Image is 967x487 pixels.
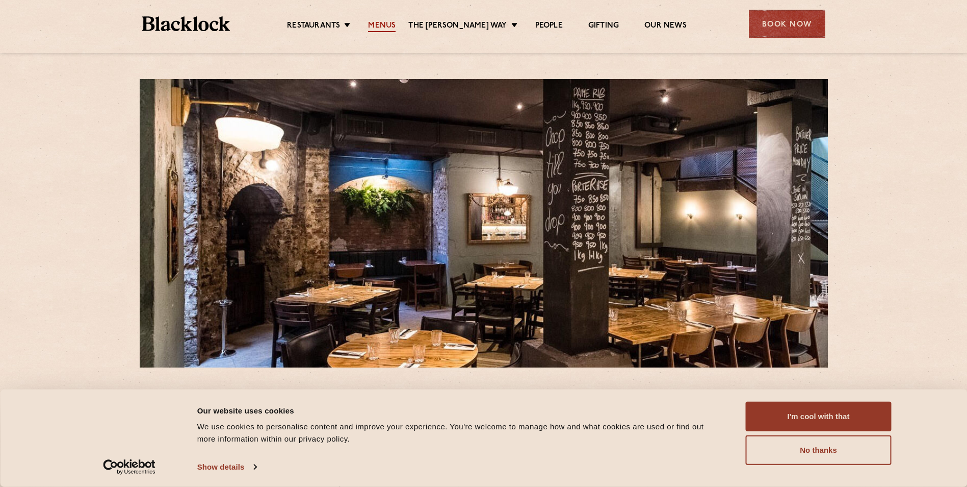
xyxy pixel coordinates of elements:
[588,21,619,32] a: Gifting
[746,402,892,431] button: I'm cool with that
[197,421,723,445] div: We use cookies to personalise content and improve your experience. You're welcome to manage how a...
[85,459,174,475] a: Usercentrics Cookiebot - opens in a new window
[408,21,507,32] a: The [PERSON_NAME] Way
[746,435,892,465] button: No thanks
[287,21,340,32] a: Restaurants
[644,21,687,32] a: Our News
[197,459,256,475] a: Show details
[197,404,723,417] div: Our website uses cookies
[749,10,825,38] div: Book Now
[535,21,563,32] a: People
[142,16,230,31] img: BL_Textured_Logo-footer-cropped.svg
[368,21,396,32] a: Menus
